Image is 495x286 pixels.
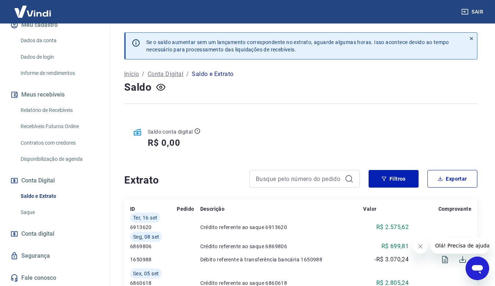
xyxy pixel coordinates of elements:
[130,205,135,213] p: ID
[200,243,363,250] p: Crédito referente ao saque 6869806
[18,205,101,220] a: Saque
[369,170,419,188] button: Filtros
[18,50,101,65] a: Dados de login
[177,205,194,213] p: Pedido
[146,39,449,53] p: Se o saldo aumentar sem um lançamento correspondente no extrato, aguarde algumas horas. Isso acon...
[18,119,101,134] a: Recebíveis Futuros Online
[376,223,409,232] p: R$ 2.575,62
[9,17,101,33] button: Meu cadastro
[18,33,101,48] a: Dados da conta
[9,87,101,103] button: Meus recebíveis
[148,128,193,135] p: Saldo conta digital
[438,205,471,213] p: Comprovante
[133,270,159,277] span: Sex, 05 set
[454,251,471,268] span: Download
[192,70,233,79] p: Saldo e Extrato
[124,70,139,79] a: Início
[363,205,376,213] p: Valor
[431,238,489,254] iframe: Mensagem da empresa
[9,270,101,286] a: Fale conosco
[436,251,454,268] span: Visualizar
[18,189,101,204] a: Saldo e Extrato
[381,242,409,251] p: R$ 699,81
[256,173,342,184] input: Busque pelo número do pedido
[18,66,101,81] a: Informe de rendimentos
[413,239,428,254] iframe: Fechar mensagem
[200,205,225,213] p: Descrição
[9,0,57,23] img: Vindi
[9,226,101,242] a: Conta digital
[18,103,101,118] a: Relatório de Recebíveis
[130,256,177,263] p: 1650988
[9,173,101,189] button: Conta Digital
[427,170,477,188] button: Exportar
[133,233,159,240] span: Seg, 08 set
[142,70,144,79] p: /
[130,243,177,250] p: 6869806
[21,229,54,239] span: Conta digital
[460,5,486,19] button: Sair
[124,173,241,188] h4: Extrato
[133,214,157,221] span: Ter, 16 set
[124,80,152,95] h4: Saldo
[148,137,180,149] h5: R$ 0,00
[186,70,189,79] p: /
[130,224,177,231] p: 6913620
[148,70,183,79] a: Conta Digital
[374,255,409,264] p: -R$ 3.070,24
[200,256,363,263] p: Débito referente à transferência bancária 1650988
[466,257,489,280] iframe: Botão para abrir a janela de mensagens
[18,152,101,167] a: Disponibilização de agenda
[18,135,101,151] a: Contratos com credores
[9,248,101,264] a: Segurança
[4,5,62,11] span: Olá! Precisa de ajuda?
[200,224,363,231] p: Crédito referente ao saque 6913620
